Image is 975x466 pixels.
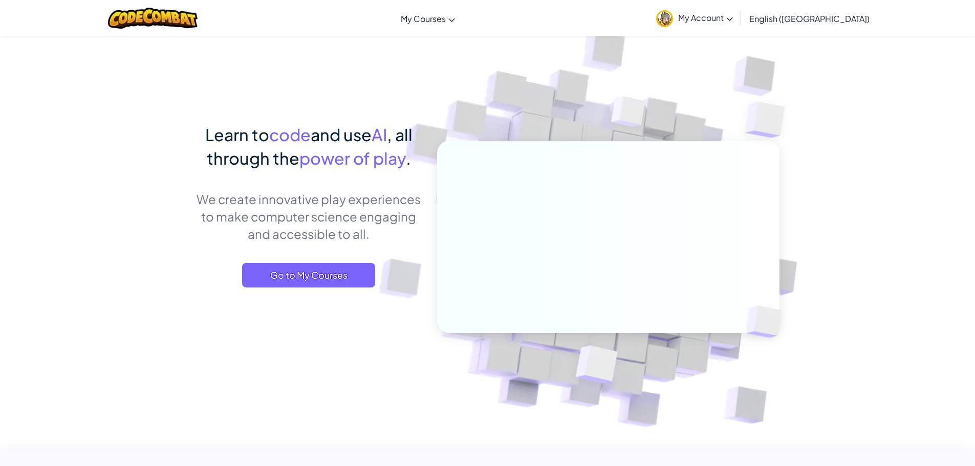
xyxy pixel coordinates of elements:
a: Go to My Courses [242,263,375,287]
a: My Courses [396,5,460,32]
span: AI [372,124,387,145]
img: Overlap cubes [592,76,665,152]
span: . [406,148,411,168]
span: My Account [678,12,733,23]
img: Overlap cubes [729,284,806,359]
span: and use [311,124,372,145]
img: avatar [656,10,673,27]
img: Overlap cubes [725,77,813,163]
span: English ([GEOGRAPHIC_DATA]) [749,13,870,24]
span: code [269,124,311,145]
img: CodeCombat logo [108,8,198,29]
span: power of play [299,148,406,168]
a: English ([GEOGRAPHIC_DATA]) [744,5,875,32]
p: We create innovative play experiences to make computer science engaging and accessible to all. [196,190,422,242]
a: My Account [651,2,738,34]
span: My Courses [401,13,446,24]
img: Overlap cubes [550,324,642,409]
span: Learn to [205,124,269,145]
